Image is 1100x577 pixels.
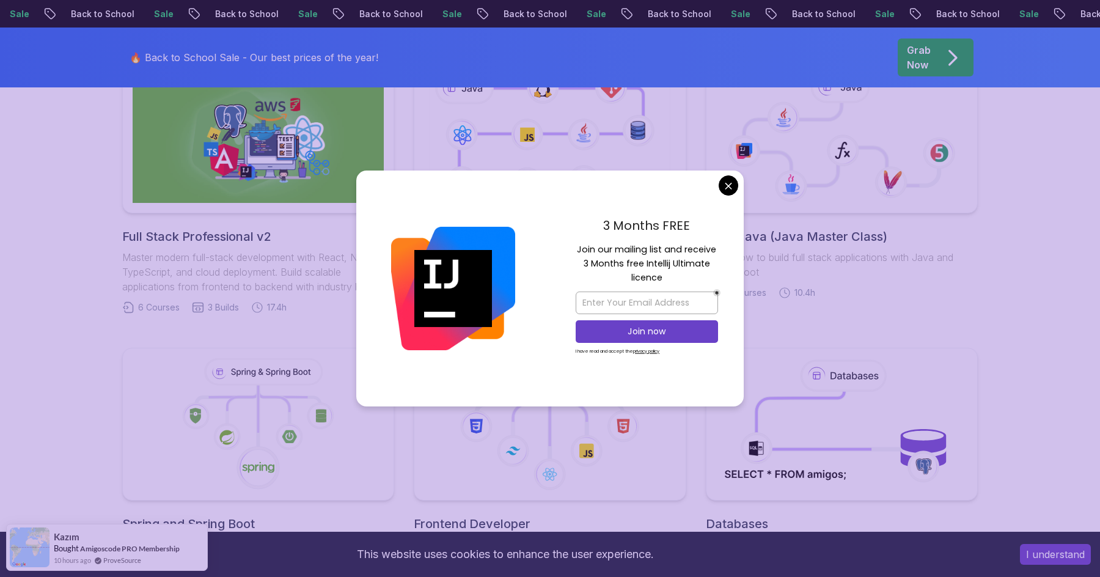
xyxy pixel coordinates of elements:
h2: Full Stack Professional v2 [122,228,394,245]
p: Grab Now [907,43,931,72]
h2: Core Java (Java Master Class) [706,228,978,245]
p: 🔥 Back to School Sale - Our best prices of the year! [130,50,378,65]
p: Sale [946,8,985,20]
span: 17.4h [267,301,287,314]
p: Sale [513,8,552,20]
div: This website uses cookies to enhance the user experience. [9,541,1002,568]
a: Full Stack Professional v2Full Stack Professional v2Master modern full-stack development with Rea... [122,61,394,314]
p: Sale [225,8,264,20]
h2: Spring and Spring Boot [122,515,394,532]
p: Sale [369,8,408,20]
img: Full Stack Professional v2 [133,71,384,203]
h2: Databases [706,515,978,532]
p: Sale [81,8,120,20]
p: Back to School [574,8,658,20]
p: Sale [658,8,697,20]
span: Kazım [54,532,79,542]
p: Back to School [1007,8,1090,20]
span: 3 Builds [208,301,239,314]
p: Back to School [286,8,369,20]
span: Bought [54,543,79,553]
a: ProveSource [103,555,141,565]
span: 10.4h [794,287,815,299]
h2: Frontend Developer [414,515,686,532]
a: Amigoscode PRO Membership [80,544,180,553]
p: Back to School [719,8,802,20]
p: Back to School [863,8,946,20]
button: Accept cookies [1020,544,1091,565]
span: 6 Courses [138,301,180,314]
span: 18 Courses [722,287,766,299]
p: Master modern full-stack development with React, Node.js, TypeScript, and cloud deployment. Build... [122,250,394,294]
img: provesource social proof notification image [10,527,50,567]
span: 10 hours ago [54,555,91,565]
p: Back to School [430,8,513,20]
p: Back to School [142,8,225,20]
p: Learn how to build full stack applications with Java and Spring Boot [706,250,978,279]
a: Core Java (Java Master Class)Learn how to build full stack applications with Java and Spring Boot... [706,61,978,299]
p: Sale [802,8,841,20]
